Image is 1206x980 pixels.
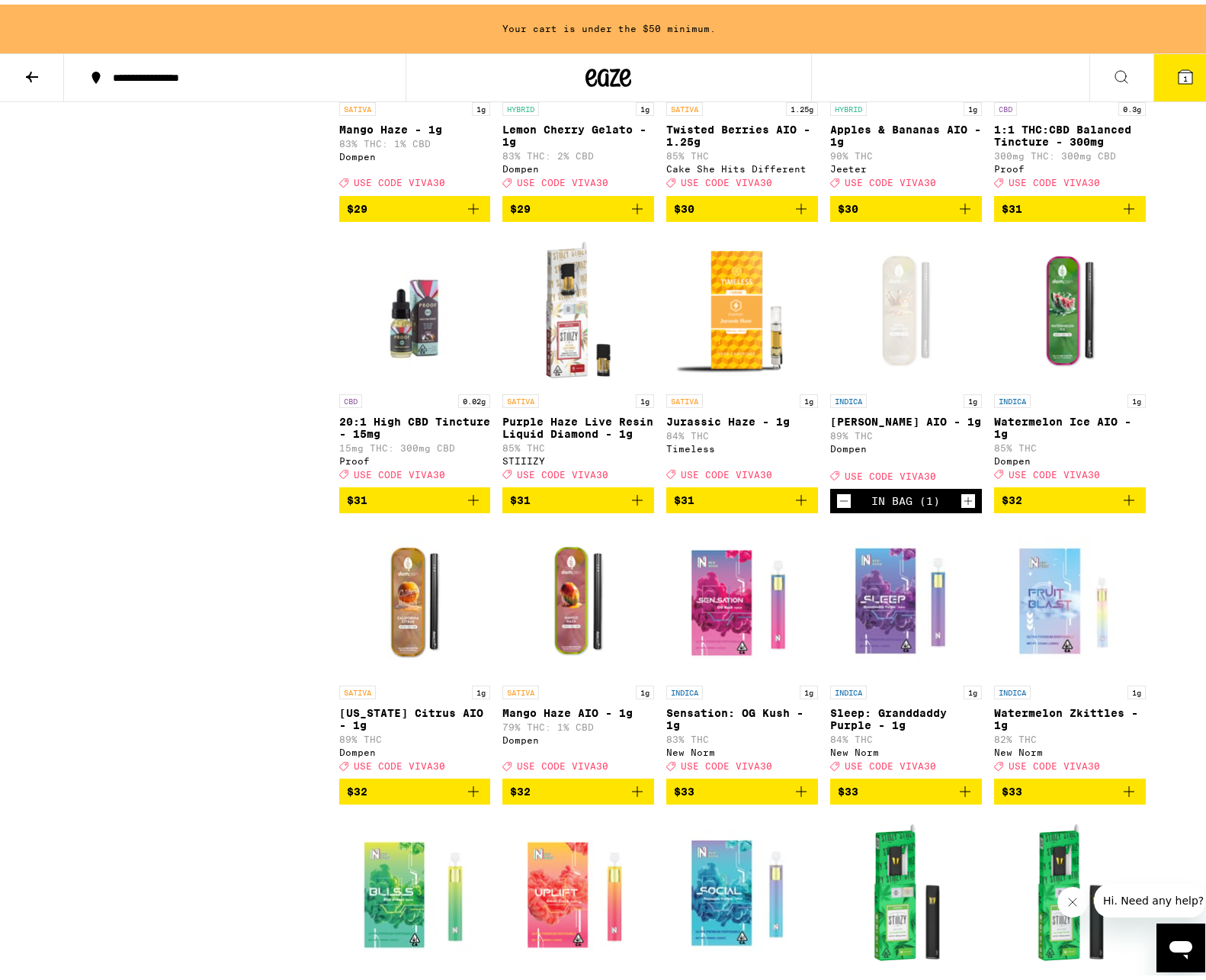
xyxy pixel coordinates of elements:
p: HYBRID [830,98,867,111]
img: Dompen - California Citrus AIO - 1g [339,521,491,673]
p: 79% THC: 1% CBD [502,718,654,728]
div: Timeless [666,439,818,449]
button: Add to bag [666,191,818,217]
p: 1g [964,390,982,403]
div: Dompen [502,159,654,169]
span: $32 [347,781,367,793]
span: USE CODE VIVA30 [681,174,772,184]
span: USE CODE VIVA30 [681,757,772,766]
img: STIIIZY - Pineapple Runtz AIO - 1g [830,812,982,965]
p: Jurassic Haze - 1g [666,411,818,423]
iframe: Button to launch messaging window [1156,919,1205,968]
p: 85% THC [994,439,1146,448]
p: INDICA [994,681,1031,695]
p: 90% THC [830,146,982,156]
p: [US_STATE] Citrus AIO - 1g [339,702,491,727]
p: Sleep: Granddaddy Purple - 1g [830,702,982,727]
span: $31 [347,490,367,502]
p: 85% THC [502,439,654,448]
img: STIIIZY - Purple Haze Live Resin Liquid Diamond - 1g [502,230,654,382]
p: Watermelon Zkittles - 1g [994,702,1146,727]
p: [PERSON_NAME] AIO - 1g [830,411,982,423]
img: New Norm - Bliss: Blue Dream - 1g [339,812,491,965]
p: SATIVA [502,390,539,403]
span: USE CODE VIVA30 [354,465,445,475]
p: 1g [636,390,654,403]
button: Increment [961,489,976,504]
img: Timeless - Jurassic Haze - 1g [666,230,818,382]
p: 89% THC [339,730,491,740]
p: 1g [472,681,490,695]
span: USE CODE VIVA30 [845,757,936,766]
p: 0.3g [1118,98,1146,111]
span: $33 [838,781,858,793]
p: 1g [800,390,818,403]
p: Apples & Bananas AIO - 1g [830,119,982,143]
p: 83% THC: 1% CBD [339,134,491,144]
img: New Norm - Sleep: Granddaddy Purple - 1g [830,521,982,673]
p: SATIVA [666,98,703,111]
p: 84% THC [830,730,982,740]
span: $29 [510,198,531,210]
p: SATIVA [339,681,376,695]
div: Dompen [830,439,982,449]
p: 300mg THC: 300mg CBD [994,146,1146,156]
p: 1g [964,98,982,111]
p: INDICA [666,681,703,695]
a: Open page for Jurassic Haze - 1g from Timeless [666,230,818,483]
p: SATIVA [339,98,376,111]
button: Add to bag [339,191,491,217]
span: $33 [674,781,694,793]
span: USE CODE VIVA30 [517,757,608,766]
a: Open page for California Citrus AIO - 1g from Dompen [339,521,491,774]
span: $31 [510,490,531,502]
p: 1g [472,98,490,111]
p: HYBRID [502,98,539,111]
p: SATIVA [666,390,703,403]
p: CBD [994,98,1017,111]
span: USE CODE VIVA30 [1009,465,1100,475]
img: Dompen - Watermelon Ice AIO - 1g [994,230,1146,382]
span: $32 [1002,490,1022,502]
div: Proof [994,159,1146,169]
div: Cake She Hits Different [666,159,818,169]
iframe: Close message [1057,882,1088,913]
img: Proof - 20:1 High CBD Tincture - 15mg [339,230,491,382]
span: USE CODE VIVA30 [845,174,936,184]
div: Dompen [339,147,491,157]
div: New Norm [830,743,982,753]
div: New Norm [666,743,818,753]
div: STIIIZY [502,451,654,461]
img: New Norm - Sensation: OG Kush - 1g [666,521,818,673]
img: New Norm - Uplift: Green Crack - 1g [502,812,654,965]
span: $33 [1002,781,1022,793]
span: USE CODE VIVA30 [354,757,445,766]
span: USE CODE VIVA30 [517,465,608,475]
p: 0.02g [458,390,490,403]
p: Lemon Cherry Gelato - 1g [502,119,654,143]
p: 83% THC: 2% CBD [502,146,654,156]
p: CBD [339,390,362,403]
p: INDICA [830,681,867,695]
span: USE CODE VIVA30 [1009,757,1100,766]
span: $31 [674,490,694,502]
span: USE CODE VIVA30 [1009,174,1100,184]
span: $31 [1002,198,1022,210]
div: Dompen [994,451,1146,461]
p: 83% THC [666,730,818,740]
button: Add to bag [830,774,982,800]
div: Dompen [339,743,491,753]
p: Mango Haze AIO - 1g [502,702,654,715]
p: 84% THC [666,426,818,436]
span: $30 [838,198,858,210]
span: USE CODE VIVA30 [845,467,936,477]
p: 82% THC [994,730,1146,740]
a: Open page for Sleep: Granddaddy Purple - 1g from New Norm [830,521,982,774]
img: New Norm - Watermelon Zkittles - 1g [994,521,1146,673]
a: Open page for Watermelon Ice AIO - 1g from Dompen [994,230,1146,483]
p: 89% THC [830,426,982,436]
span: USE CODE VIVA30 [681,465,772,475]
button: Add to bag [339,483,491,509]
button: Add to bag [830,191,982,217]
